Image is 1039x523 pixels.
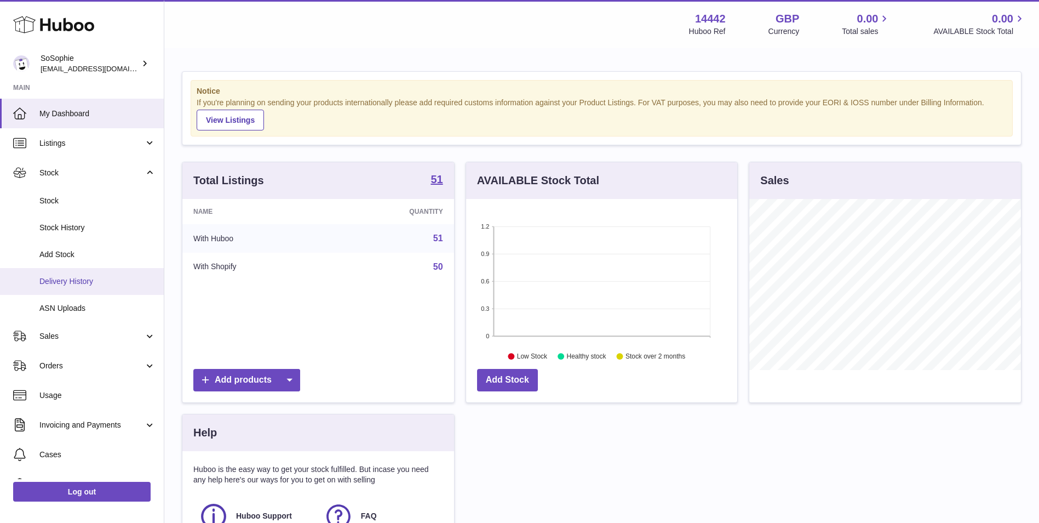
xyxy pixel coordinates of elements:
[933,26,1026,37] span: AVAILABLE Stock Total
[39,303,156,314] span: ASN Uploads
[430,174,443,187] a: 51
[39,420,144,430] span: Invoicing and Payments
[39,390,156,401] span: Usage
[39,331,144,342] span: Sales
[39,249,156,260] span: Add Stock
[689,26,726,37] div: Huboo Ref
[41,64,161,73] span: [EMAIL_ADDRESS][DOMAIN_NAME]
[39,168,144,178] span: Stock
[760,173,789,188] h3: Sales
[477,173,599,188] h3: AVAILABLE Stock Total
[236,511,292,521] span: Huboo Support
[992,12,1013,26] span: 0.00
[481,251,489,257] text: 0.9
[41,53,139,74] div: SoSophie
[361,511,377,521] span: FAQ
[182,224,329,253] td: With Huboo
[39,450,156,460] span: Cases
[182,253,329,281] td: With Shopify
[433,262,443,271] a: 50
[197,86,1007,96] strong: Notice
[842,12,891,37] a: 0.00 Total sales
[39,109,156,119] span: My Dashboard
[933,12,1026,37] a: 0.00 AVAILABLE Stock Total
[13,482,151,502] a: Log out
[197,98,1007,130] div: If you're planning on sending your products internationally please add required customs informati...
[193,425,217,440] h3: Help
[481,305,489,312] text: 0.3
[477,369,538,391] a: Add Stock
[695,12,726,26] strong: 14442
[433,234,443,243] a: 51
[39,196,156,206] span: Stock
[197,110,264,130] a: View Listings
[430,174,443,185] strong: 51
[39,276,156,287] span: Delivery History
[842,26,891,37] span: Total sales
[481,223,489,230] text: 1.2
[39,138,144,149] span: Listings
[566,353,606,360] text: Healthy stock
[776,12,799,26] strong: GBP
[857,12,879,26] span: 0.00
[39,361,144,371] span: Orders
[329,199,454,224] th: Quantity
[182,199,329,224] th: Name
[517,353,548,360] text: Low Stock
[481,278,489,285] text: 0.6
[625,353,685,360] text: Stock over 2 months
[768,26,800,37] div: Currency
[193,173,264,188] h3: Total Listings
[486,333,489,339] text: 0
[193,369,300,391] a: Add products
[13,55,30,72] img: internalAdmin-14442@internal.huboo.com
[39,223,156,233] span: Stock History
[193,464,443,485] p: Huboo is the easy way to get your stock fulfilled. But incase you need any help here's our ways f...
